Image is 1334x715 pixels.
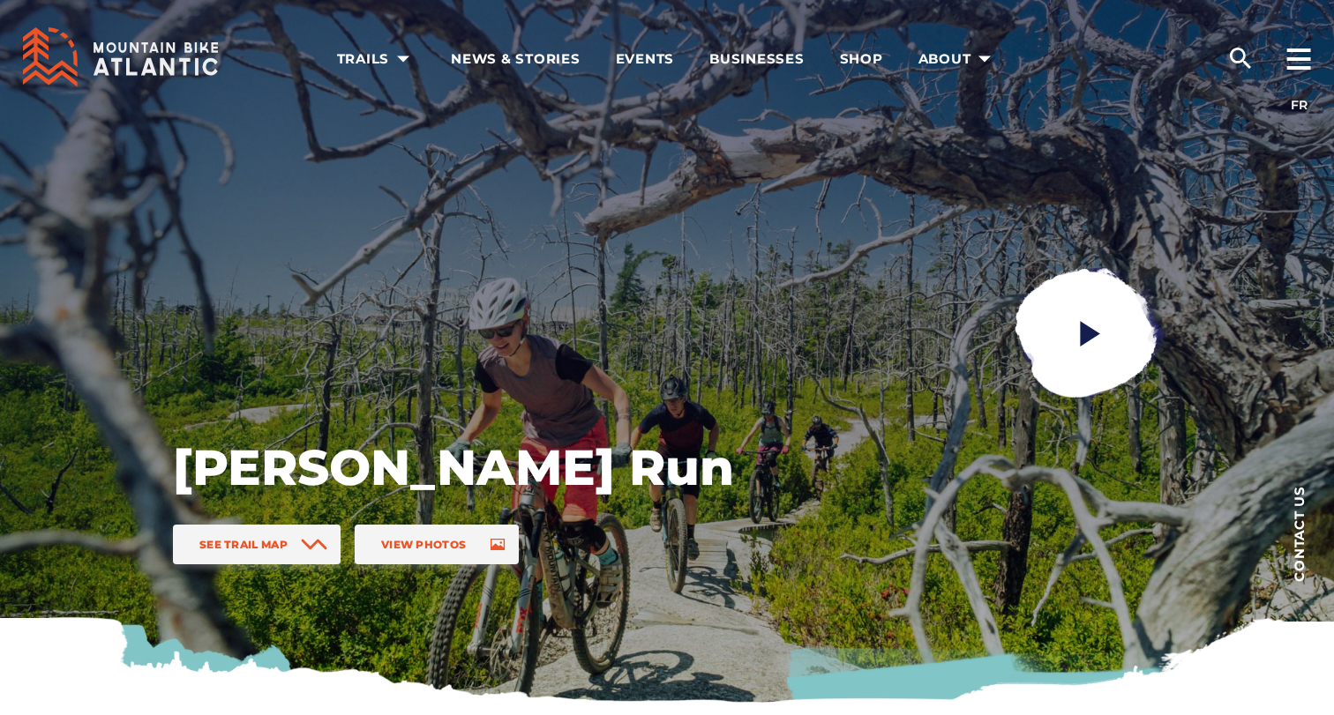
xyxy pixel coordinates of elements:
span: Contact us [1293,486,1306,582]
span: About [918,50,998,68]
span: View Photos [381,538,466,551]
span: Events [616,50,675,68]
span: See Trail Map [199,538,288,551]
a: FR [1291,97,1308,113]
ion-icon: play [1075,317,1106,349]
span: Shop [840,50,883,68]
ion-icon: arrow dropdown [972,47,997,71]
span: News & Stories [451,50,581,68]
a: View Photos [355,525,519,564]
ion-icon: arrow dropdown [391,47,416,71]
h1: [PERSON_NAME] Run [173,436,738,498]
span: Trails [337,50,416,68]
span: Businesses [709,50,805,68]
a: Contact us [1263,458,1334,608]
ion-icon: search [1226,44,1255,72]
a: See Trail Map [173,525,341,564]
